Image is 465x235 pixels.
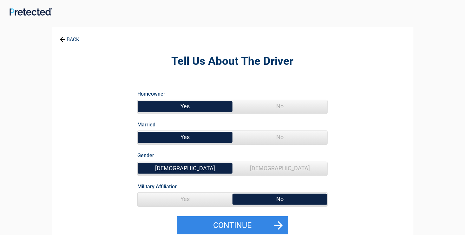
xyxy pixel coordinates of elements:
[137,151,154,160] label: Gender
[232,162,327,175] span: [DEMOGRAPHIC_DATA]
[58,31,81,42] a: BACK
[137,90,165,98] label: Homeowner
[138,100,232,113] span: Yes
[10,8,52,16] img: Main Logo
[177,216,288,235] button: Continue
[138,193,232,205] span: Yes
[138,131,232,144] span: Yes
[87,54,378,69] h2: Tell Us About The Driver
[137,120,155,129] label: Married
[232,100,327,113] span: No
[137,182,178,191] label: Military Affiliation
[232,131,327,144] span: No
[232,193,327,205] span: No
[138,162,232,175] span: [DEMOGRAPHIC_DATA]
